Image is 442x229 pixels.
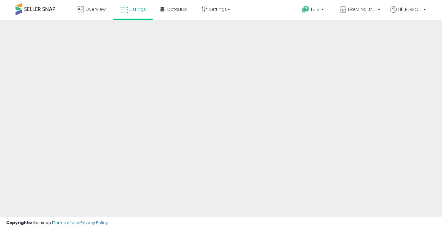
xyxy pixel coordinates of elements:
[390,6,426,20] a: Hi [PERSON_NAME]
[302,6,309,13] i: Get Help
[53,220,79,226] a: Terms of Use
[348,6,376,12] span: LikeMind Brands
[297,1,330,20] a: Help
[6,220,108,226] div: seller snap | |
[167,6,187,12] span: DataHub
[6,220,29,226] strong: Copyright
[130,6,146,12] span: Listings
[85,6,106,12] span: Overview
[311,7,319,12] span: Help
[80,220,108,226] a: Privacy Policy
[398,6,422,12] span: Hi [PERSON_NAME]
